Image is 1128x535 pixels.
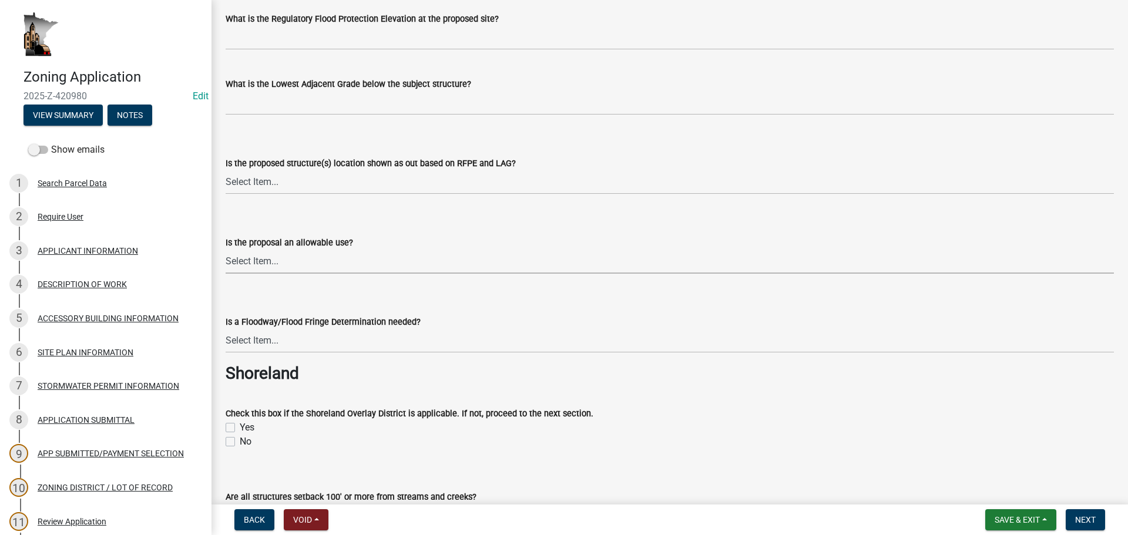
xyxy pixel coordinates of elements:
[9,478,28,497] div: 10
[240,420,254,435] label: Yes
[1075,515,1096,524] span: Next
[23,12,59,56] img: Houston County, Minnesota
[108,105,152,126] button: Notes
[38,483,173,492] div: ZONING DISTRICT / LOT OF RECORD
[38,517,106,526] div: Review Application
[9,241,28,260] div: 3
[985,509,1056,530] button: Save & Exit
[38,416,135,424] div: APPLICATION SUBMITTAL
[9,309,28,328] div: 5
[240,435,251,449] label: No
[995,515,1040,524] span: Save & Exit
[38,314,179,322] div: ACCESSORY BUILDING INFORMATION
[226,493,476,502] label: Are all structures setback 100' or more from streams and creeks?
[284,509,328,530] button: Void
[9,376,28,395] div: 7
[9,343,28,362] div: 6
[9,275,28,294] div: 4
[234,509,274,530] button: Back
[226,15,499,23] label: What is the Regulatory Flood Protection Elevation at the proposed site?
[38,348,133,356] div: SITE PLAN INFORMATION
[244,515,265,524] span: Back
[23,90,188,102] span: 2025-Z-420980
[226,410,593,418] label: Check this box if the Shoreland Overlay District is applicable. If not, proceed to the next section.
[23,105,103,126] button: View Summary
[9,207,28,226] div: 2
[9,512,28,531] div: 11
[226,364,299,383] strong: Shoreland
[108,111,152,120] wm-modal-confirm: Notes
[226,160,516,168] label: Is the proposed structure(s) location shown as out based on RFPE and LAG?
[9,410,28,429] div: 8
[9,174,28,193] div: 1
[226,318,421,327] label: Is a Floodway/Flood Fringe Determination needed?
[193,90,209,102] a: Edit
[38,449,184,457] div: APP SUBMITTED/PAYMENT SELECTION
[226,239,353,247] label: Is the proposal an allowable use?
[38,213,83,221] div: Require User
[38,247,138,255] div: APPLICANT INFORMATION
[1066,509,1105,530] button: Next
[38,382,179,390] div: STORMWATER PERMIT INFORMATION
[23,69,202,86] h4: Zoning Application
[193,90,209,102] wm-modal-confirm: Edit Application Number
[23,111,103,120] wm-modal-confirm: Summary
[38,179,107,187] div: Search Parcel Data
[226,80,471,89] label: What is the Lowest Adjacent Grade below the subject structure?
[9,444,28,463] div: 9
[28,143,105,157] label: Show emails
[293,515,312,524] span: Void
[38,280,127,288] div: DESCRIPTION OF WORK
